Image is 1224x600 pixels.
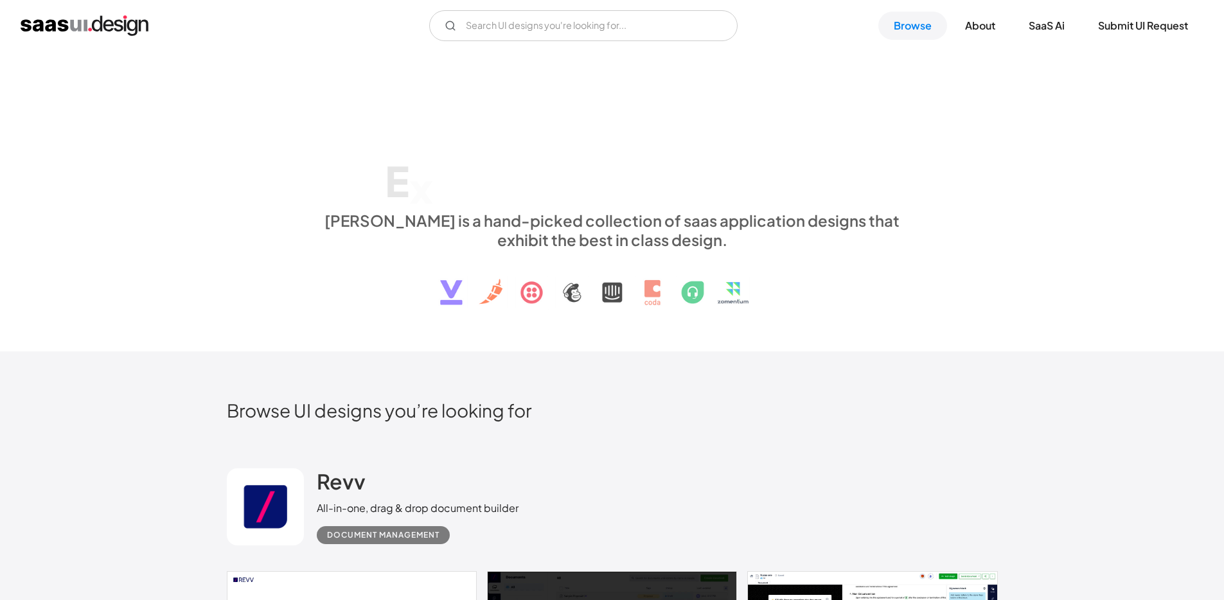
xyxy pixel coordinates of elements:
[317,468,366,494] h2: Revv
[429,10,738,41] input: Search UI designs you're looking for...
[878,12,947,40] a: Browse
[317,500,519,516] div: All-in-one, drag & drop document builder
[385,156,409,206] div: E
[950,12,1011,40] a: About
[317,99,908,198] h1: Explore SaaS UI design patterns & interactions.
[429,10,738,41] form: Email Form
[317,468,366,500] a: Revv
[327,527,439,543] div: Document Management
[418,249,807,316] img: text, icon, saas logo
[227,399,998,421] h2: Browse UI designs you’re looking for
[1013,12,1080,40] a: SaaS Ai
[1083,12,1203,40] a: Submit UI Request
[21,15,148,36] a: home
[409,163,433,212] div: x
[317,211,908,249] div: [PERSON_NAME] is a hand-picked collection of saas application designs that exhibit the best in cl...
